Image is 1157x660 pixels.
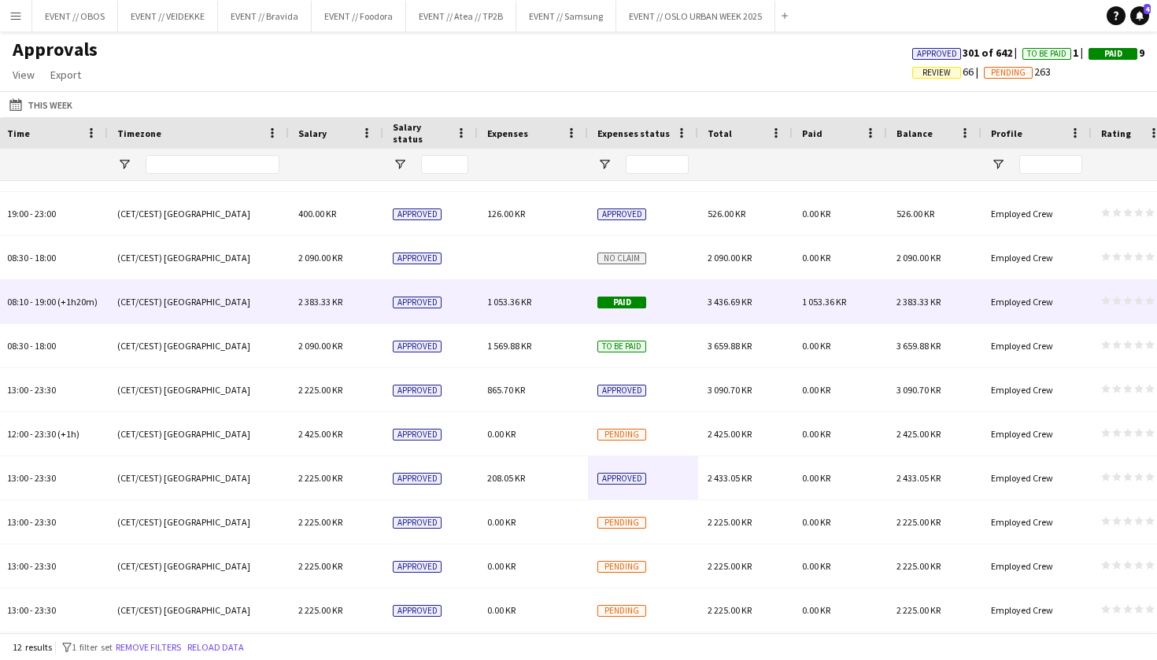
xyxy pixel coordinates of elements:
[708,604,752,616] span: 2 225.00 KR
[487,472,525,484] span: 208.05 KR
[30,428,33,440] span: -
[35,604,56,616] span: 23:30
[117,127,161,139] span: Timezone
[896,252,941,264] span: 2 090.00 KR
[896,560,941,572] span: 2 225.00 KR
[57,428,79,440] span: (+1h)
[298,516,342,528] span: 2 225.00 KR
[1130,6,1149,25] a: 4
[802,428,830,440] span: 0.00 KR
[6,95,76,114] button: This Week
[597,253,646,264] span: No claim
[298,384,342,396] span: 2 225.00 KR
[7,472,28,484] span: 13:00
[32,1,118,31] button: EVENT // OBOS
[896,604,941,616] span: 2 225.00 KR
[298,428,342,440] span: 2 425.00 KR
[393,473,442,485] span: Approved
[597,517,646,529] span: Pending
[802,208,830,219] span: 0.00 KR
[108,236,289,279] div: (CET/CEST) [GEOGRAPHIC_DATA]
[991,428,1053,440] span: Employed Crew
[487,340,531,352] span: 1 569.88 KR
[896,127,933,139] span: Balance
[597,127,670,139] span: Expenses status
[708,560,752,572] span: 2 225.00 KR
[896,428,941,440] span: 2 425.00 KR
[991,157,1005,171] button: Open Filter Menu
[7,127,30,139] span: Time
[708,472,752,484] span: 2 433.05 KR
[108,500,289,544] div: (CET/CEST) [GEOGRAPHIC_DATA]
[802,127,822,139] span: Paid
[896,384,941,396] span: 3 090.70 KR
[597,208,646,220] span: Approved
[30,604,33,616] span: -
[393,157,407,171] button: Open Filter Menu
[802,252,830,264] span: 0.00 KR
[118,1,218,31] button: EVENT // VEIDEKKE
[30,384,33,396] span: -
[35,428,56,440] span: 23:30
[113,639,184,656] button: Remove filters
[35,252,56,264] span: 18:00
[984,65,1051,79] span: 263
[597,561,646,573] span: Pending
[108,544,289,588] div: (CET/CEST) [GEOGRAPHIC_DATA]
[802,604,830,616] span: 0.00 KR
[108,456,289,500] div: (CET/CEST) [GEOGRAPHIC_DATA]
[597,385,646,396] span: Approved
[597,341,646,352] span: To be paid
[6,65,41,85] a: View
[35,560,56,572] span: 23:30
[312,1,406,31] button: EVENT // Foodora
[991,208,1053,219] span: Employed Crew
[298,560,342,572] span: 2 225.00 KR
[30,472,33,484] span: -
[802,296,846,308] span: 1 053.36 KR
[7,428,28,440] span: 12:00
[708,340,752,352] span: 3 659.88 KR
[72,641,113,653] span: 1 filter set
[298,340,342,352] span: 2 090.00 KR
[50,68,81,82] span: Export
[108,588,289,632] div: (CET/CEST) [GEOGRAPHIC_DATA]
[1104,49,1122,59] span: Paid
[35,208,56,219] span: 23:00
[896,208,934,219] span: 526.00 KR
[108,192,289,235] div: (CET/CEST) [GEOGRAPHIC_DATA]
[298,296,342,308] span: 2 383.33 KR
[146,155,279,174] input: Timezone Filter Input
[30,252,33,264] span: -
[35,472,56,484] span: 23:30
[896,516,941,528] span: 2 225.00 KR
[626,155,689,174] input: Expenses status Filter Input
[393,208,442,220] span: Approved
[708,296,752,308] span: 3 436.69 KR
[917,49,957,59] span: Approved
[298,208,336,219] span: 400.00 KR
[708,127,732,139] span: Total
[35,296,56,308] span: 19:00
[597,297,646,308] span: Paid
[487,296,531,308] span: 1 053.36 KR
[802,516,830,528] span: 0.00 KR
[108,324,289,367] div: (CET/CEST) [GEOGRAPHIC_DATA]
[298,604,342,616] span: 2 225.00 KR
[108,280,289,323] div: (CET/CEST) [GEOGRAPHIC_DATA]
[298,127,327,139] span: Salary
[802,340,830,352] span: 0.00 KR
[912,46,1022,60] span: 301 of 642
[7,252,28,264] span: 08:30
[597,605,646,617] span: Pending
[1027,49,1066,59] span: To Be Paid
[393,385,442,396] span: Approved
[30,560,33,572] span: -
[30,340,33,352] span: -
[7,340,28,352] span: 08:30
[896,472,941,484] span: 2 433.05 KR
[108,368,289,411] div: (CET/CEST) [GEOGRAPHIC_DATA]
[1101,127,1131,139] span: Rating
[597,157,612,171] button: Open Filter Menu
[487,560,516,572] span: 0.00 KR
